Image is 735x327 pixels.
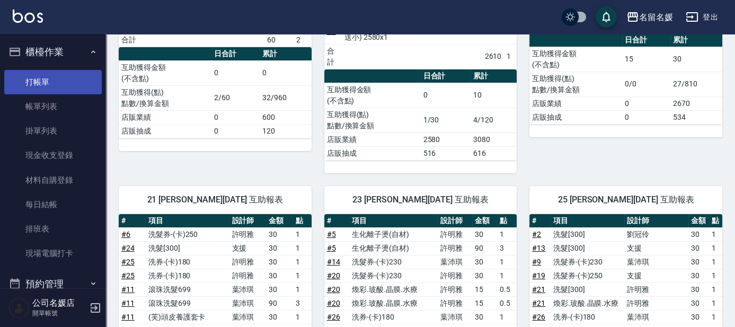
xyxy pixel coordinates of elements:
td: 3080 [471,132,517,146]
td: 30 [688,282,709,296]
td: 1 [709,241,722,255]
a: #21 [532,299,545,307]
td: 0 [211,110,260,124]
td: 支援 [624,241,688,255]
td: 許明雅 [438,282,472,296]
a: #2 [532,230,541,238]
td: 30 [266,241,293,255]
td: (芙)頭皮養護套卡 [146,310,229,324]
th: 項目 [349,214,438,228]
button: 名留名媛 [622,6,677,28]
a: #6 [121,230,130,238]
td: 許明雅 [229,269,267,282]
td: 互助獲得金額 (不含點) [529,47,622,72]
td: 32/960 [260,85,312,110]
th: 點 [293,214,312,228]
td: 0.5 [497,282,517,296]
td: 洗髮[300] [551,227,624,241]
td: 葉沛琪 [624,310,688,324]
td: 4/120 [471,108,517,132]
td: 1/30 [421,108,471,132]
td: 30 [472,255,497,269]
td: 30 [688,241,709,255]
td: 合計 [119,33,147,47]
td: 90 [472,241,497,255]
td: 1 [709,296,722,310]
a: 掛單列表 [4,119,102,143]
td: 0 [211,124,260,138]
a: 打帳單 [4,70,102,94]
a: #11 [121,313,135,321]
a: #20 [327,271,340,280]
td: 支援 [624,269,688,282]
td: 1 [709,282,722,296]
table: a dense table [324,69,517,161]
td: 店販業績 [119,110,211,124]
td: 葉沛琪 [229,310,267,324]
td: 516 [421,146,471,160]
th: # [529,214,550,228]
td: 許明雅 [438,227,472,241]
a: 每日結帳 [4,192,102,217]
span: 21 [PERSON_NAME][DATE] 互助報表 [131,195,299,205]
td: 洗券-(卡)180 [146,255,229,269]
td: 葉沛琪 [229,296,267,310]
td: 1 [293,241,312,255]
th: # [324,214,349,228]
td: 1 [709,269,722,282]
a: #5 [327,244,336,252]
td: 1 [504,44,517,69]
td: 洗髮券-(卡)230 [551,255,624,269]
td: 27/810 [670,72,722,96]
td: 店販抽成 [529,110,622,124]
a: #20 [327,299,340,307]
td: 30 [266,269,293,282]
button: save [596,6,617,28]
td: 店販業績 [324,132,421,146]
td: 30 [472,227,497,241]
a: #25 [121,271,135,280]
p: 開單帳號 [32,308,86,318]
td: 30 [266,310,293,324]
td: 30 [266,282,293,296]
td: 互助獲得(點) 點數/換算金額 [529,72,622,96]
td: 30 [266,255,293,269]
td: 許明雅 [438,296,472,310]
td: 0/0 [622,72,670,96]
td: 3 [497,241,517,255]
td: 洗券-(卡)180 [146,269,229,282]
td: 許明雅 [438,269,472,282]
a: #14 [327,258,340,266]
a: #9 [532,258,541,266]
td: 30 [688,255,709,269]
a: #20 [327,285,340,294]
a: 排班表 [4,217,102,241]
td: 2/60 [211,85,260,110]
td: 洗髮券-(卡)250 [146,227,229,241]
th: 累計 [471,69,517,83]
td: 2670 [670,96,722,110]
td: 滾珠洗髮699 [146,282,229,296]
td: 120 [260,124,312,138]
td: 許明雅 [229,255,267,269]
td: 葉沛琪 [438,310,472,324]
th: 日合計 [421,69,471,83]
a: #21 [532,285,545,294]
td: 30 [472,269,497,282]
td: 洗髮[300] [551,241,624,255]
th: 設計師 [229,214,267,228]
td: 許明雅 [624,296,688,310]
a: #26 [327,313,340,321]
button: 登出 [681,7,722,27]
td: 30 [688,310,709,324]
td: 30 [688,296,709,310]
td: 互助獲得金額 (不含點) [324,83,421,108]
td: 30 [688,269,709,282]
td: 許明雅 [229,227,267,241]
td: 616 [471,146,517,160]
td: 洗髮券-(卡)230 [349,269,438,282]
td: 生化離子燙(自材) [349,241,438,255]
td: 店販抽成 [324,146,421,160]
td: 90 [266,296,293,310]
td: 0 [622,110,670,124]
